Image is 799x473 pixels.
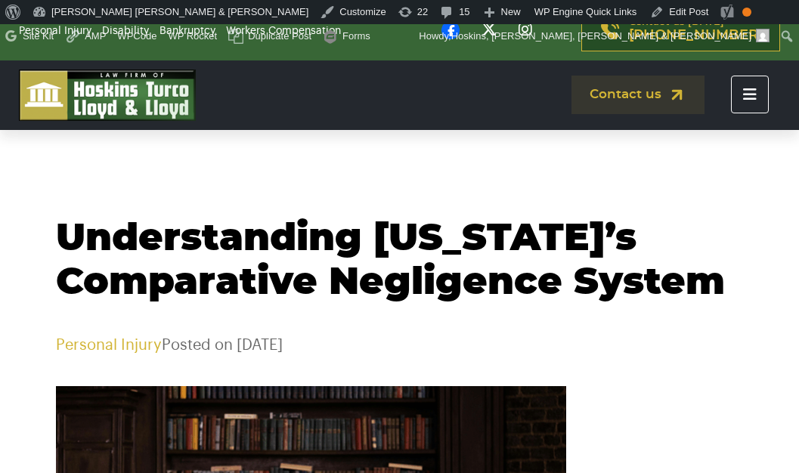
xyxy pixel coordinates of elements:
[60,24,112,48] a: View AMP version
[571,76,705,114] a: Contact us
[56,338,162,353] a: Personal Injury
[19,70,196,121] img: logo
[23,30,54,42] span: Site Kit
[248,24,311,48] span: Duplicate Post
[342,24,370,48] span: Forms
[451,30,751,42] span: Hoskins, [PERSON_NAME], [PERSON_NAME] & [PERSON_NAME]
[163,24,223,48] a: WP Rocket
[112,24,163,48] a: WPCode
[413,24,776,48] a: Howdy,
[56,335,744,356] p: Posted on [DATE]
[731,76,769,113] button: Toggle navigation
[742,8,751,17] div: OK
[56,217,744,305] h1: Understanding [US_STATE]’s Comparative Negligence System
